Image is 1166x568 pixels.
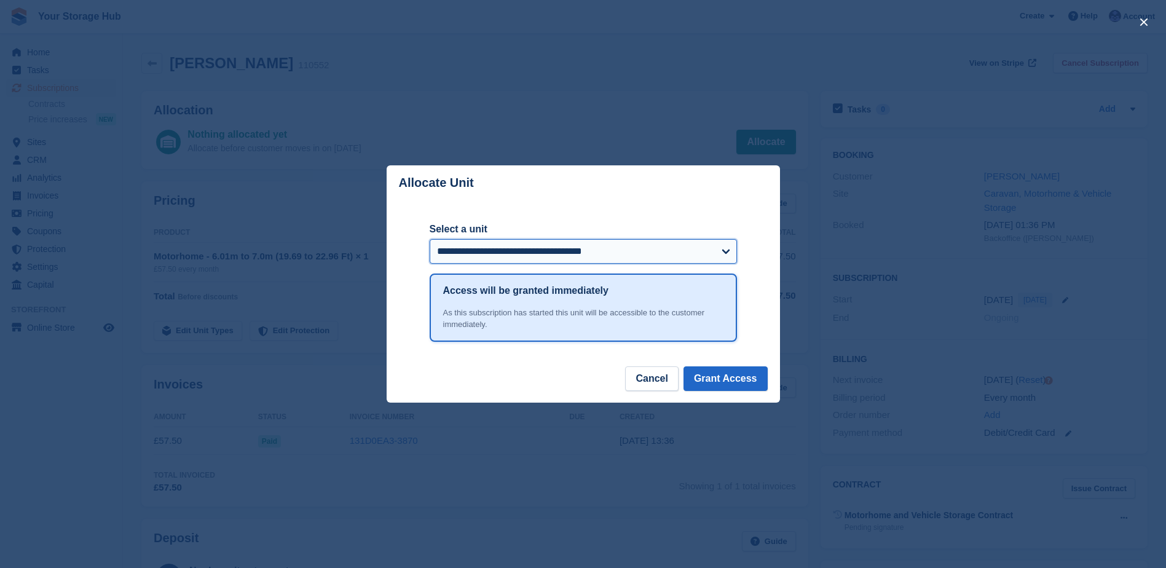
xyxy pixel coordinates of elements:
[399,176,474,190] p: Allocate Unit
[430,222,737,237] label: Select a unit
[443,283,609,298] h1: Access will be granted immediately
[683,366,768,391] button: Grant Access
[1134,12,1154,32] button: close
[625,366,678,391] button: Cancel
[443,307,723,331] div: As this subscription has started this unit will be accessible to the customer immediately.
